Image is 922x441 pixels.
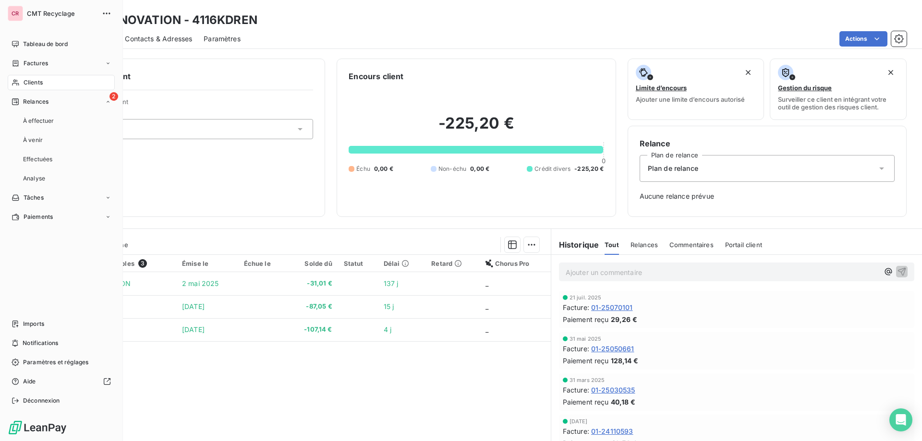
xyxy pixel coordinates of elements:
span: 2 mai 2025 [182,279,219,287]
span: Gestion du risque [778,84,832,92]
span: Aucune relance prévue [640,191,895,201]
span: 15 j [384,302,394,310]
h6: Historique [551,239,599,250]
h6: Encours client [349,71,403,82]
span: Limite d’encours [636,84,687,92]
span: 137 j [384,279,399,287]
span: 4 j [384,325,391,334]
h6: Relance [640,138,895,149]
span: 128,14 € [611,356,638,366]
span: [DATE] [182,325,205,334]
span: Contacts & Adresses [125,34,192,44]
span: Paiement reçu [563,356,609,366]
button: Actions [839,31,887,47]
span: 01-25050661 [591,344,634,354]
span: Factures [24,59,48,68]
span: Facture : [563,426,589,436]
span: Crédit divers [534,165,570,173]
span: Relances [631,241,658,249]
span: 01-24110593 [591,426,633,436]
div: CR [8,6,23,21]
span: _ [485,279,488,287]
span: 0 [602,157,606,165]
span: À effectuer [23,117,54,125]
span: Ajouter une limite d’encours autorisé [636,95,745,103]
span: 01-25030535 [591,385,635,395]
span: 0,00 € [470,165,489,173]
span: Déconnexion [23,396,60,405]
span: Paiement reçu [563,314,609,324]
span: Facture : [563,344,589,354]
span: Non-échu [438,165,466,173]
span: -87,05 € [293,302,332,311]
span: Plan de relance [648,164,698,173]
span: Paramètres [204,34,241,44]
span: Aide [23,377,36,386]
span: Commentaires [669,241,714,249]
span: Effectuées [23,155,53,164]
button: Limite d’encoursAjouter une limite d’encours autorisé [628,59,764,120]
h3: KD RENOVATION - 4116KDREN [85,12,257,29]
span: 2 [109,92,118,101]
span: À venir [23,136,43,144]
span: Imports [23,320,44,328]
img: Logo LeanPay [8,420,67,435]
div: Chorus Pro [485,260,545,267]
span: Relances [23,97,49,106]
h2: -225,20 € [349,114,604,143]
div: Open Intercom Messenger [889,408,912,431]
span: 0,00 € [374,165,393,173]
span: Tableau de bord [23,40,68,48]
span: Facture : [563,302,589,312]
div: Émise le [182,260,232,267]
span: Tout [605,241,619,249]
span: Surveiller ce client en intégrant votre outil de gestion des risques client. [778,95,898,111]
span: -225,20 € [574,165,604,173]
button: Gestion du risqueSurveiller ce client en intégrant votre outil de gestion des risques client. [770,59,907,120]
span: 31 mars 2025 [570,377,605,383]
span: -31,01 € [293,279,332,288]
span: 3 [138,259,147,268]
span: 21 juil. 2025 [570,295,602,300]
span: Analyse [23,174,45,183]
span: _ [485,302,488,310]
span: Paiements [24,213,53,221]
span: [DATE] [182,302,205,310]
span: Notifications [23,339,58,347]
span: Paramètres et réglages [23,358,88,367]
div: Retard [431,260,474,267]
span: Tâches [24,193,44,202]
a: Aide [8,374,115,389]
span: Clients [24,78,43,87]
span: 31 mai 2025 [570,336,602,342]
h6: Informations client [58,71,313,82]
span: Facture : [563,385,589,395]
span: Échu [356,165,370,173]
span: Propriétés Client [77,98,313,111]
div: Échue le [244,260,282,267]
span: CMT Recyclage [27,10,96,17]
span: 29,26 € [611,314,637,324]
span: Portail client [725,241,762,249]
span: [DATE] [570,418,588,424]
span: Paiement reçu [563,397,609,407]
div: Solde dû [293,260,332,267]
span: -107,14 € [293,325,332,334]
div: Statut [344,260,372,267]
span: 40,18 € [611,397,635,407]
div: Délai [384,260,420,267]
span: 01-25070101 [591,302,633,312]
span: _ [485,325,488,334]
